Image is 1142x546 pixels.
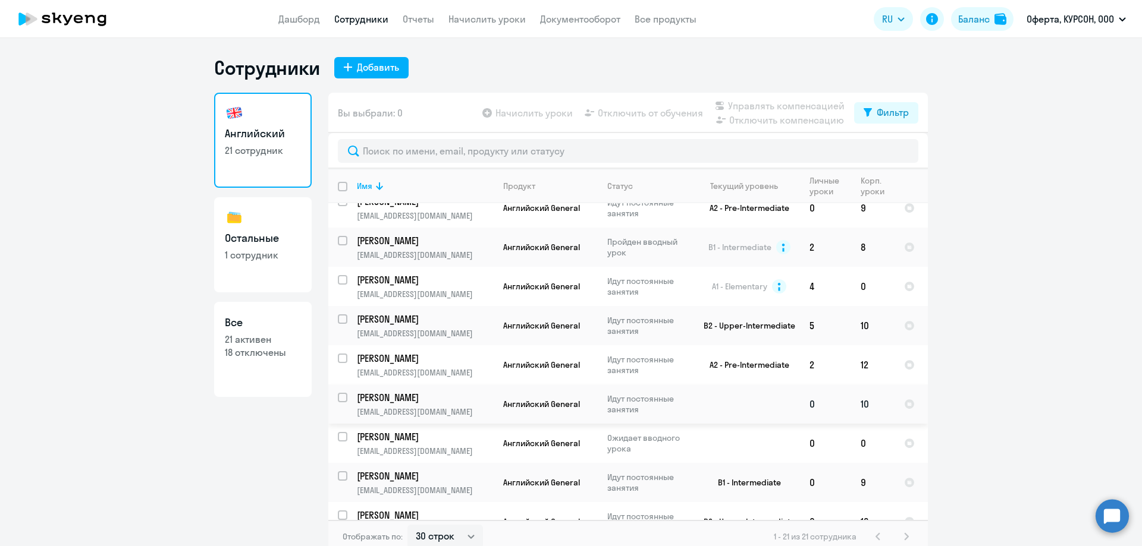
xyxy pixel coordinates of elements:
[540,13,620,25] a: Документооборот
[689,306,800,345] td: B2 - Upper-Intermediate
[851,463,895,502] td: 9
[774,531,857,542] span: 1 - 21 из 21 сотрудника
[994,13,1006,25] img: balance
[357,352,491,365] p: [PERSON_NAME]
[357,485,493,495] p: [EMAIL_ADDRESS][DOMAIN_NAME]
[214,197,312,292] a: Остальные1 сотрудник
[357,509,491,522] p: [PERSON_NAME]
[357,328,493,339] p: [EMAIL_ADDRESS][DOMAIN_NAME]
[503,281,580,292] span: Английский General
[503,320,580,331] span: Английский General
[712,281,767,292] span: A1 - Elementary
[607,393,689,415] p: Идут постоянные занятия
[225,315,301,330] h3: Все
[357,391,491,404] p: [PERSON_NAME]
[357,430,491,443] p: [PERSON_NAME]
[503,359,580,370] span: Английский General
[503,516,580,527] span: Английский General
[851,267,895,306] td: 0
[503,242,580,253] span: Английский General
[343,531,403,542] span: Отображать по:
[851,424,895,463] td: 0
[357,250,493,260] p: [EMAIL_ADDRESS][DOMAIN_NAME]
[800,345,851,384] td: 2
[357,234,491,247] p: [PERSON_NAME]
[800,424,851,463] td: 0
[710,181,778,191] div: Текущий уровень
[503,399,580,409] span: Английский General
[225,144,301,157] p: 21 сотрудник
[810,175,843,197] div: Личные уроки
[800,267,851,306] td: 4
[708,242,771,253] span: B1 - Intermediate
[357,273,493,286] a: [PERSON_NAME]
[334,13,388,25] a: Сотрудники
[607,236,689,258] p: Пройден вводный урок
[699,181,799,191] div: Текущий уровень
[607,354,689,375] p: Идут постоянные занятия
[851,345,895,384] td: 12
[357,391,493,404] a: [PERSON_NAME]
[851,188,895,228] td: 9
[448,13,526,25] a: Начислить уроки
[503,438,580,449] span: Английский General
[800,188,851,228] td: 0
[214,56,320,80] h1: Сотрудники
[689,345,800,384] td: A2 - Pre-Intermediate
[607,181,689,191] div: Статус
[689,502,800,541] td: B2 - Upper-Intermediate
[357,313,493,326] a: [PERSON_NAME]
[607,181,633,191] div: Статус
[800,463,851,502] td: 0
[225,103,244,122] img: english
[851,502,895,541] td: 18
[958,12,990,26] div: Баланс
[225,248,301,261] p: 1 сотрудник
[951,7,1014,31] button: Балансbalance
[800,502,851,541] td: 0
[225,346,301,359] p: 18 отключены
[338,106,403,120] span: Вы выбрали: 0
[851,384,895,424] td: 10
[357,406,493,417] p: [EMAIL_ADDRESS][DOMAIN_NAME]
[861,175,886,197] div: Корп. уроки
[800,384,851,424] td: 0
[882,12,893,26] span: RU
[214,302,312,397] a: Все21 активен18 отключены
[334,57,409,78] button: Добавить
[357,313,491,326] p: [PERSON_NAME]
[357,289,493,299] p: [EMAIL_ADDRESS][DOMAIN_NAME]
[800,306,851,345] td: 5
[357,469,491,482] p: [PERSON_NAME]
[503,477,580,488] span: Английский General
[357,352,493,365] a: [PERSON_NAME]
[225,231,301,246] h3: Остальные
[503,203,580,213] span: Английский General
[607,197,689,219] p: Идут постоянные занятия
[357,446,493,456] p: [EMAIL_ADDRESS][DOMAIN_NAME]
[689,463,800,502] td: B1 - Intermediate
[225,208,244,227] img: others
[851,306,895,345] td: 10
[635,13,697,25] a: Все продукты
[607,433,689,454] p: Ожидает вводного урока
[357,210,493,221] p: [EMAIL_ADDRESS][DOMAIN_NAME]
[861,175,894,197] div: Корп. уроки
[357,181,372,191] div: Имя
[357,234,493,247] a: [PERSON_NAME]
[851,228,895,267] td: 8
[1027,12,1114,26] p: Оферта, КУРСОН, ООО
[874,7,913,31] button: RU
[338,139,918,163] input: Поиск по имени, email, продукту или статусу
[357,181,493,191] div: Имя
[1021,5,1132,33] button: Оферта, КУРСОН, ООО
[214,93,312,188] a: Английский21 сотрудник
[607,315,689,336] p: Идут постоянные занятия
[877,105,909,119] div: Фильтр
[225,333,301,346] p: 21 активен
[854,102,918,124] button: Фильтр
[357,273,491,286] p: [PERSON_NAME]
[689,188,800,228] td: A2 - Pre-Intermediate
[225,126,301,141] h3: Английский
